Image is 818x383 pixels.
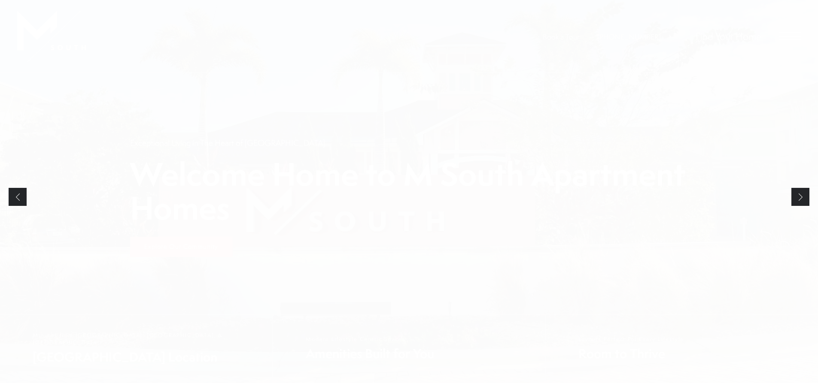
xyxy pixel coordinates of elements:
a: Next [791,188,809,206]
a: Find Your Home [696,29,761,43]
span: Layouts Perfect For Every Lifestyle [578,335,684,343]
a: Book a Tour [543,32,579,42]
img: MSouth [17,11,86,62]
a: Explore Our Community [130,237,233,257]
span: Modern Lifestyle Centric Spaces [306,335,434,343]
span: Amenities Built for You [306,345,434,362]
a: Previous [9,188,27,206]
p: Exceptional Living in The Heart of [GEOGRAPHIC_DATA] [130,137,325,148]
span: Explore Our Community [144,242,218,251]
span: Minutes from [GEOGRAPHIC_DATA], [GEOGRAPHIC_DATA], & [GEOGRAPHIC_DATA] [33,332,264,346]
a: Modern Lifestyle Centric Spaces [273,314,545,383]
button: Open Menu [779,32,801,40]
span: [PHONE_NUMBER] [597,32,661,42]
span: [GEOGRAPHIC_DATA] Location [33,348,264,366]
a: Layouts Perfect For Every Lifestyle [545,314,818,383]
p: Welcome Home to M South Apartment Homes [130,157,688,225]
a: Call Us at 813-570-8014 [597,32,661,42]
span: Room to Thrive [578,345,684,362]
